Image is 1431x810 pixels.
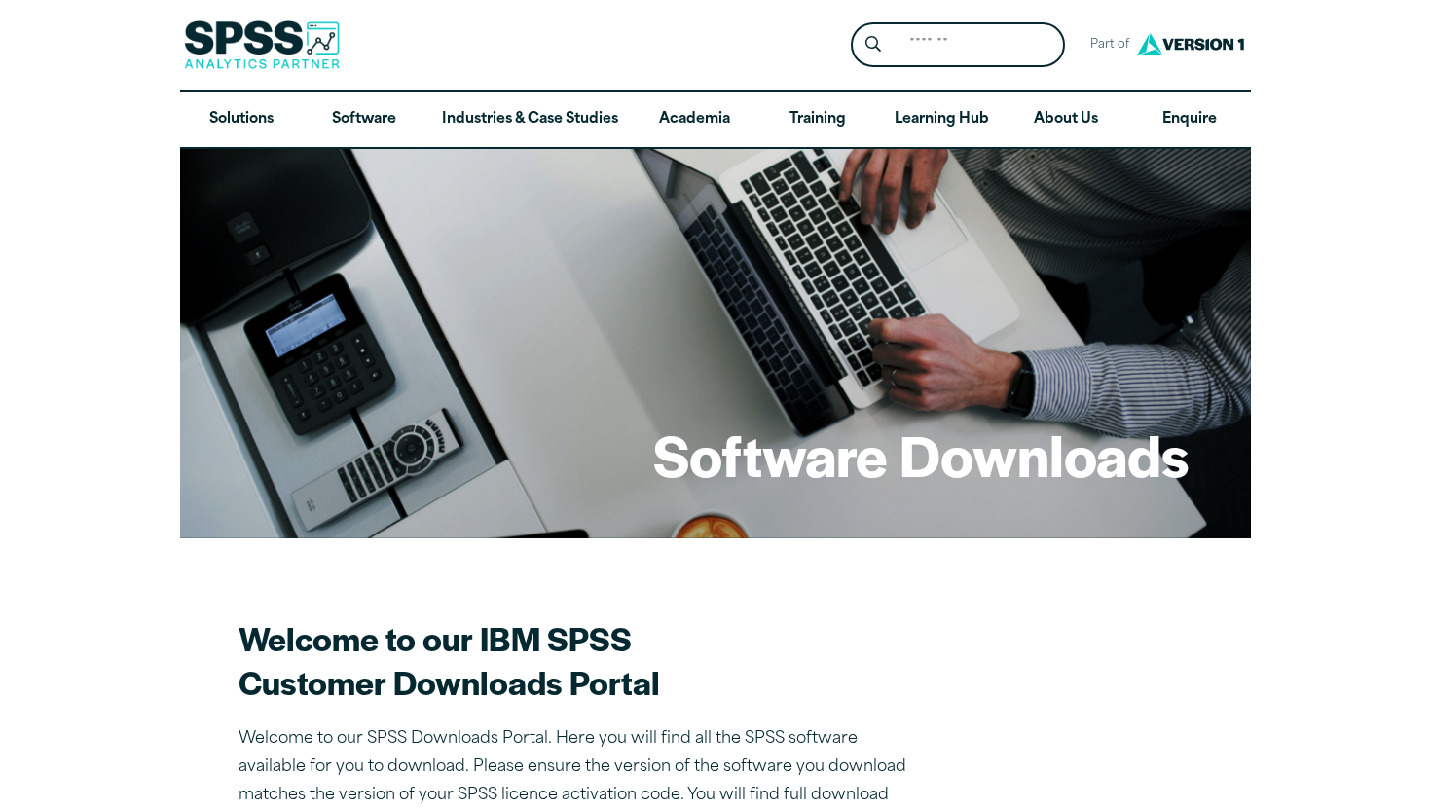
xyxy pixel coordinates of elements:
[303,92,425,148] a: Software
[653,417,1189,493] h1: Software Downloads
[238,616,920,704] h2: Welcome to our IBM SPSS Customer Downloads Portal
[756,92,879,148] a: Training
[1005,92,1127,148] a: About Us
[180,92,303,148] a: Solutions
[879,92,1005,148] a: Learning Hub
[426,92,634,148] a: Industries & Case Studies
[865,36,881,53] svg: Search magnifying glass icon
[180,92,1251,148] nav: Desktop version of site main menu
[1128,92,1251,148] a: Enquire
[184,20,340,69] img: SPSS Analytics Partner
[856,27,892,63] button: Search magnifying glass icon
[851,22,1065,68] form: Site Header Search Form
[634,92,756,148] a: Academia
[1132,26,1249,62] img: Version1 Logo
[1081,31,1132,59] span: Part of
